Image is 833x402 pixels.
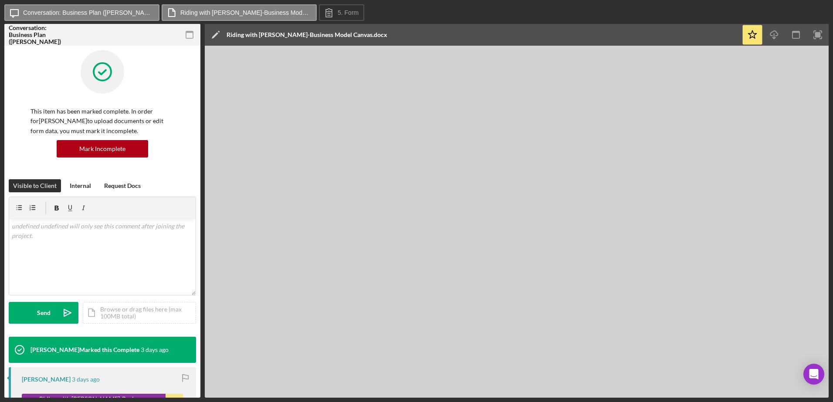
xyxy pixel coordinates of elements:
div: Send [37,302,51,324]
div: Riding with [PERSON_NAME]-Business Model Canvas.docx [227,31,387,38]
time: 2025-08-25 20:01 [72,376,100,383]
button: Mark Incomplete [57,140,148,157]
label: Conversation: Business Plan ([PERSON_NAME]) [23,9,154,16]
button: Send [9,302,78,324]
label: Riding with [PERSON_NAME]-Business Model Canvas.docx [180,9,311,16]
div: Conversation: Business Plan ([PERSON_NAME]) [9,24,70,45]
label: 5. Form [338,9,359,16]
iframe: Document Preview [205,46,829,398]
button: Internal [65,179,95,192]
div: Internal [70,179,91,192]
button: Conversation: Business Plan ([PERSON_NAME]) [4,4,159,21]
div: [PERSON_NAME] Marked this Complete [30,346,139,353]
button: Visible to Client [9,179,61,192]
button: 5. Form [319,4,364,21]
p: This item has been marked complete. In order for [PERSON_NAME] to upload documents or edit form d... [30,107,174,136]
div: Request Docs [104,179,141,192]
div: [PERSON_NAME] [22,376,71,383]
time: 2025-08-25 20:02 [141,346,169,353]
div: Visible to Client [13,179,57,192]
button: Request Docs [100,179,145,192]
button: Riding with [PERSON_NAME]-Business Model Canvas.docx [162,4,317,21]
div: Mark Incomplete [79,140,125,157]
div: Open Intercom Messenger [803,364,824,385]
